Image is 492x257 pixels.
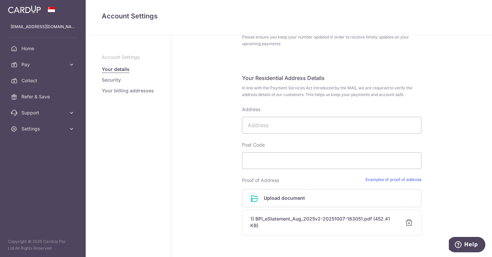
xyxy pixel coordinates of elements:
[21,61,66,68] span: Pay
[242,74,421,82] h5: Your Residential Address Details
[21,109,66,116] span: Support
[102,11,476,21] h4: Account Settings
[15,5,29,11] span: Help
[21,93,66,100] span: Refer & Save
[102,66,130,73] a: Your details
[449,237,485,254] iframe: Opens a widget where you can find more information
[102,87,154,94] a: Your billing addresses
[242,177,279,184] label: Proof of Address
[102,54,155,61] p: Account Settings
[242,189,421,207] div: Upload document
[102,77,121,83] a: Security
[242,142,265,148] span: translation missing: en.profiles.show_form.label.post_code
[21,77,66,84] span: Collect
[242,106,260,113] label: Address
[8,5,41,13] img: CardUp
[21,45,66,52] span: Home
[250,216,397,229] div: 1) BPI_eStatement_Aug_2025v2-20251007-183051.pdf (452.41 KB)
[242,117,421,134] input: Address
[365,177,421,184] a: Examples of proof of address
[242,85,421,98] span: In line with the Payment Services Act introduced by the MAS, we are required to verify the addres...
[242,34,421,47] span: Please ensure you keep your number updated in order to receive timely updates on your upcoming pa...
[21,125,66,132] span: Settings
[11,23,75,30] p: [EMAIL_ADDRESS][DOMAIN_NAME]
